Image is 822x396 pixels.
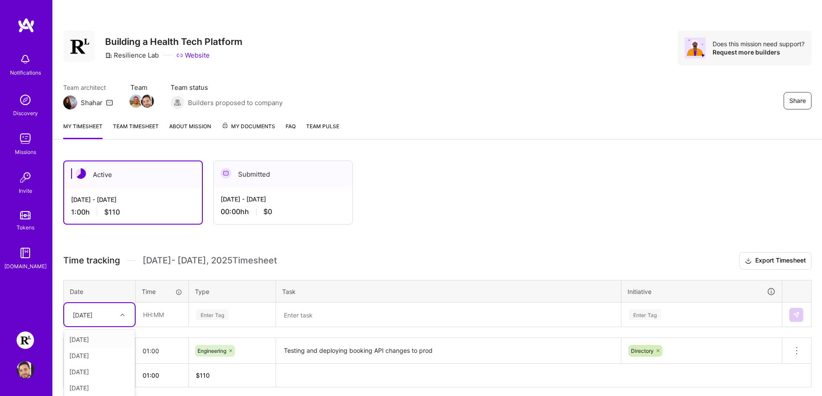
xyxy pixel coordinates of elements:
div: [DATE] [73,310,92,319]
div: [DATE] [64,348,135,364]
div: Does this mission need support? [713,40,805,48]
span: Builders proposed to company [188,98,283,107]
div: Enter Tag [629,308,661,321]
th: 01:00 [136,364,189,387]
span: [DATE] - [DATE] , 2025 Timesheet [143,255,277,266]
i: icon Download [745,256,752,266]
div: Time [142,287,182,296]
img: Builders proposed to company [171,96,184,109]
div: Active [64,161,202,188]
div: 1:00 h [71,208,195,217]
h3: Building a Health Tech Platform [105,36,242,47]
span: Team [130,83,153,92]
div: [DATE] [64,331,135,348]
a: About Mission [169,122,211,139]
a: Team Member Avatar [142,94,153,109]
a: User Avatar [14,361,36,379]
img: Resilience Lab: Building a Health Tech Platform [17,331,34,349]
a: Website [176,51,210,60]
img: Active [75,168,86,179]
span: Share [789,96,806,105]
span: $0 [263,207,272,216]
img: teamwork [17,130,34,147]
span: My Documents [222,122,275,131]
div: Request more builders [713,48,805,56]
div: 00:00h h [221,207,345,216]
a: My Documents [222,122,275,139]
img: Avatar [685,38,706,58]
div: [DOMAIN_NAME] [4,262,47,271]
div: [DATE] [64,380,135,396]
a: Team timesheet [113,122,159,139]
th: Date [64,280,136,303]
button: Share [784,92,812,109]
a: My timesheet [63,122,102,139]
div: Invite [19,186,32,195]
button: Export Timesheet [739,252,812,270]
img: Submitted [221,168,231,178]
img: discovery [17,91,34,109]
div: Tokens [17,223,34,232]
input: HH:MM [136,303,188,326]
img: Company Logo [63,31,95,62]
img: Team Member Avatar [130,95,143,108]
span: $ 110 [196,372,210,379]
i: icon Chevron [120,313,125,317]
img: logo [17,17,35,33]
div: [DATE] [64,364,135,380]
img: Invite [17,169,34,186]
div: Shahar [81,98,102,107]
img: tokens [20,211,31,219]
span: Directory [631,348,654,354]
img: guide book [17,244,34,262]
a: Team Pulse [306,122,339,139]
input: HH:MM [136,339,188,362]
div: Enter Tag [196,308,229,321]
img: Team Member Avatar [141,95,154,108]
textarea: Testing and deploying booking API changes to prod [277,339,620,363]
a: Resilience Lab: Building a Health Tech Platform [14,331,36,349]
span: Team Pulse [306,123,339,130]
span: Time tracking [63,255,120,266]
div: Missions [15,147,36,157]
div: Notifications [10,68,41,77]
i: icon CompanyGray [105,52,112,59]
div: Discovery [13,109,38,118]
div: [DATE] - [DATE] [71,195,195,204]
img: Submit [793,311,800,318]
div: Resilience Lab [105,51,159,60]
th: Task [276,280,621,303]
span: Team status [171,83,283,92]
div: [DATE] - [DATE] [221,195,345,204]
a: FAQ [286,122,296,139]
img: bell [17,51,34,68]
span: $110 [104,208,120,217]
img: Team Architect [63,96,77,109]
div: Submitted [214,161,352,188]
img: User Avatar [17,361,34,379]
th: Type [189,280,276,303]
div: Initiative [628,287,776,297]
i: icon Mail [106,99,113,106]
a: Team Member Avatar [130,94,142,109]
span: Engineering [198,348,226,354]
th: Total [64,364,136,387]
span: Team architect [63,83,113,92]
